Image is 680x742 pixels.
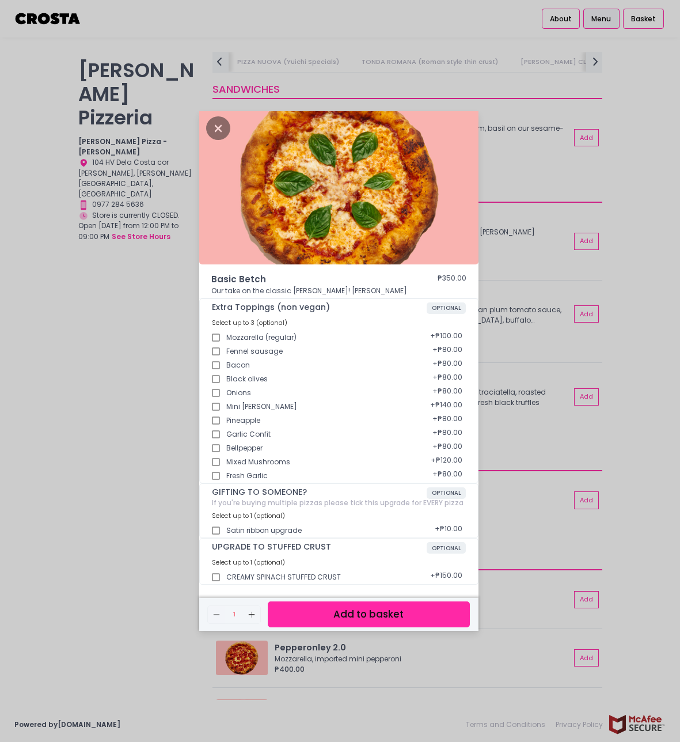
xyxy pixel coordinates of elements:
[431,520,466,541] div: + ₱10.00
[429,424,466,445] div: + ₱80.00
[427,542,466,554] span: OPTIONAL
[429,369,466,389] div: + ₱80.00
[427,567,466,588] div: + ₱150.00
[212,302,427,312] span: Extra Toppings (non vegan)
[429,410,466,431] div: + ₱80.00
[268,601,470,627] button: Add to basket
[212,511,285,520] span: Select up to 1 (optional)
[429,383,466,403] div: + ₱80.00
[427,396,466,417] div: + ₱140.00
[429,341,466,362] div: + ₱80.00
[429,355,466,376] div: + ₱80.00
[199,108,478,265] img: Basic Betch
[427,302,466,314] span: OPTIONAL
[212,487,427,497] span: GIFTING TO SOMEONE?
[212,318,287,327] span: Select up to 3 (optional)
[206,122,230,133] button: Close
[427,487,466,499] span: OPTIONAL
[438,273,466,286] div: ₱350.00
[429,465,466,486] div: + ₱80.00
[212,558,285,567] span: Select up to 1 (optional)
[427,327,466,348] div: + ₱100.00
[211,273,402,286] span: Basic Betch
[212,542,427,552] span: UPGRADE TO STUFFED CRUST
[429,438,466,459] div: + ₱80.00
[427,452,466,472] div: + ₱120.00
[212,499,466,507] div: If you're buying multiple pizzas please tick this upgrade for EVERY pizza
[211,286,466,296] p: Our take on the classic [PERSON_NAME]! [PERSON_NAME]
